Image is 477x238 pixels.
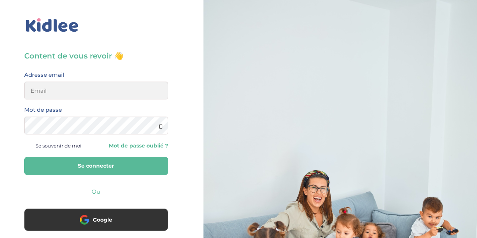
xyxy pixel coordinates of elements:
[102,142,168,149] a: Mot de passe oublié ?
[24,82,168,99] input: Email
[24,105,62,115] label: Mot de passe
[24,17,80,34] img: logo_kidlee_bleu
[80,215,89,224] img: google.png
[24,70,64,80] label: Adresse email
[24,209,168,231] button: Google
[93,216,112,223] span: Google
[24,51,168,61] h3: Content de vous revoir 👋
[92,188,100,195] span: Ou
[24,157,168,175] button: Se connecter
[24,221,168,228] a: Google
[35,141,82,150] span: Se souvenir de moi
